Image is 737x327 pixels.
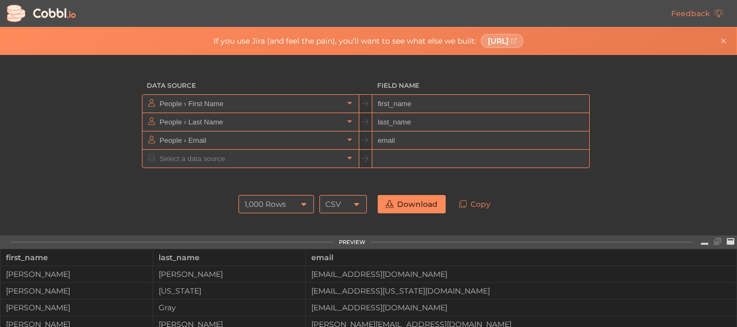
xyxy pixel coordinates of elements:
[378,195,446,213] a: Download
[1,287,153,295] div: [PERSON_NAME]
[214,37,476,45] span: If you use Jira (and feel the pain), you'll want to see what else we built:
[481,34,524,48] a: [URL]
[1,270,153,279] div: [PERSON_NAME]
[451,195,499,213] a: Copy
[306,287,736,295] div: [EMAIL_ADDRESS][US_STATE][DOMAIN_NAME]
[306,303,736,312] div: [EMAIL_ADDRESS][DOMAIN_NAME]
[157,131,343,149] input: Select a data source
[306,270,736,279] div: [EMAIL_ADDRESS][DOMAIN_NAME]
[325,195,341,213] div: CSV
[488,37,509,45] span: [URL]
[372,76,590,95] h3: Field Name
[157,150,343,168] input: Select a data source
[6,249,147,266] div: first_name
[339,239,365,246] div: PREVIEW
[717,34,730,47] button: Close banner
[311,249,731,266] div: email
[663,4,732,23] a: Feedback
[1,303,153,312] div: [PERSON_NAME]
[157,95,343,113] input: Select a data source
[153,287,305,295] div: [US_STATE]
[153,270,305,279] div: [PERSON_NAME]
[244,195,286,213] div: 1,000 Rows
[159,249,300,266] div: last_name
[142,76,359,95] h3: Data Source
[153,303,305,312] div: Gray
[157,113,343,131] input: Select a data source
